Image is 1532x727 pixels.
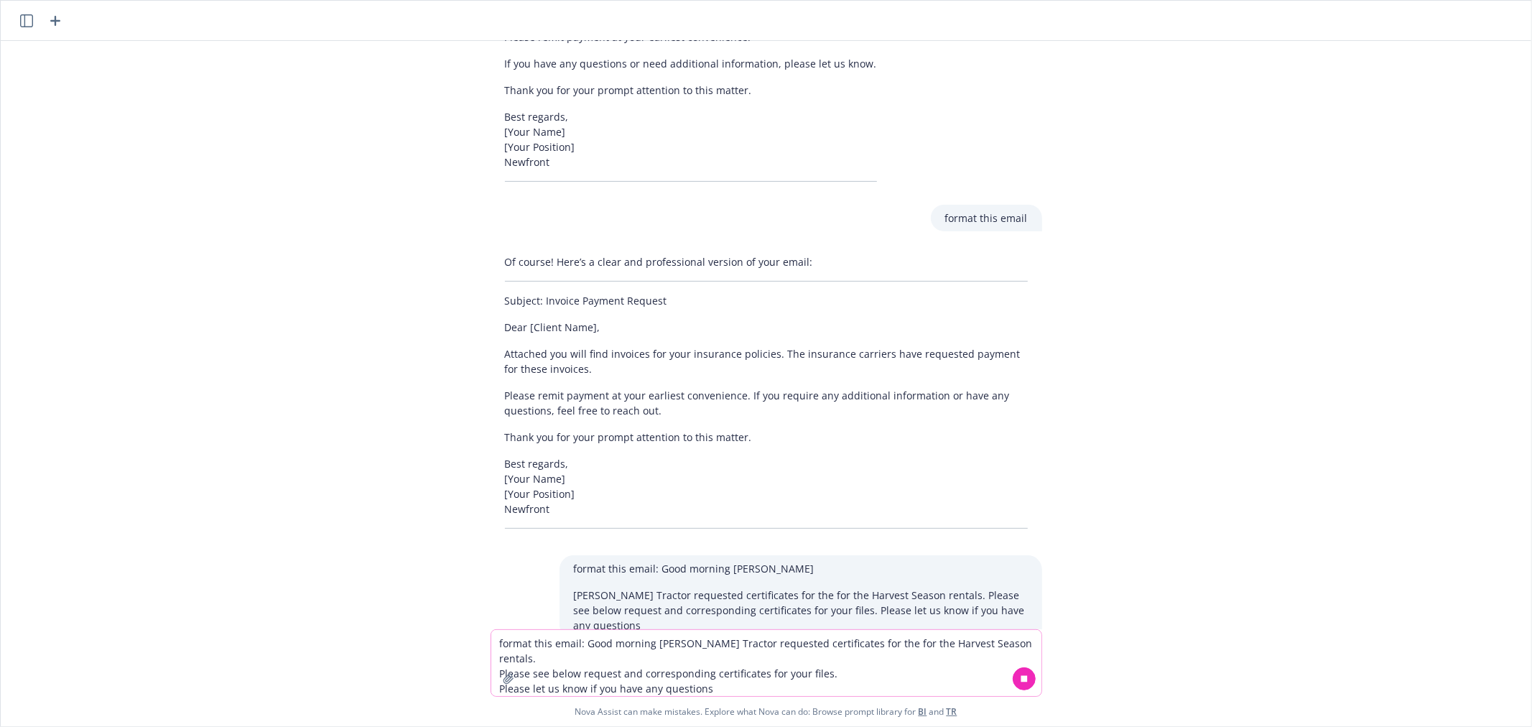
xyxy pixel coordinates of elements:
[945,210,1028,226] p: format this email
[919,705,927,718] a: BI
[505,56,877,71] p: If you have any questions or need additional information, please let us know.
[505,388,1028,418] p: Please remit payment at your earliest convenience. If you require any additional information or h...
[505,83,877,98] p: Thank you for your prompt attention to this matter.
[505,430,1028,445] p: Thank you for your prompt attention to this matter.
[505,456,1028,517] p: Best regards, [Your Name] [Your Position] Newfront
[505,109,877,170] p: Best regards, [Your Name] [Your Position] Newfront
[574,561,1028,576] p: format this email: Good morning [PERSON_NAME]
[505,346,1028,376] p: Attached you will find invoices for your insurance policies. The insurance carriers have requeste...
[505,293,1028,308] p: Subject: Invoice Payment Request
[505,320,1028,335] p: Dear [Client Name],
[505,254,1028,269] p: Of course! Here’s a clear and professional version of your email:
[6,697,1526,726] span: Nova Assist can make mistakes. Explore what Nova can do: Browse prompt library for and
[947,705,957,718] a: TR
[574,588,1028,633] p: [PERSON_NAME] Tractor requested certificates for the for the Harvest Season rentals. Please see b...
